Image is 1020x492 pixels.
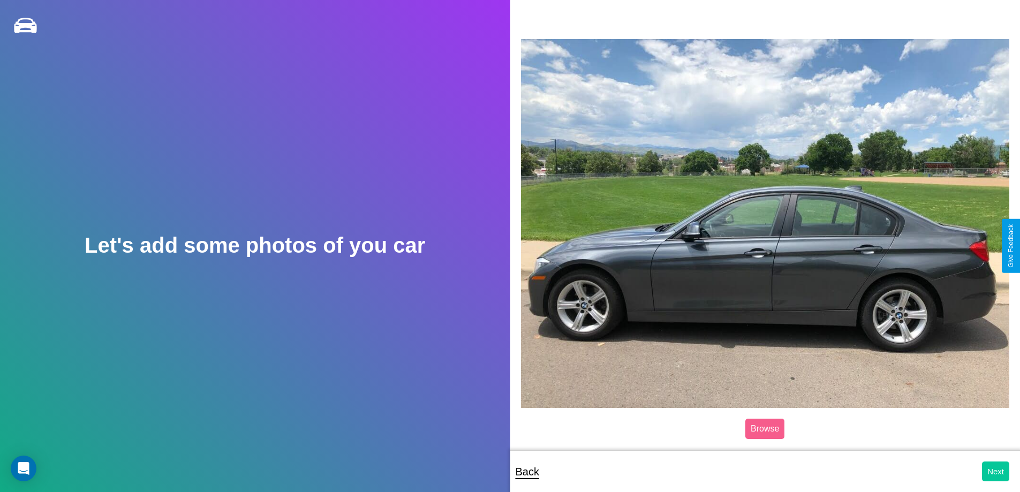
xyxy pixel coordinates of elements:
[521,39,1010,407] img: posted
[1007,224,1015,268] div: Give Feedback
[11,456,36,481] div: Open Intercom Messenger
[516,462,539,481] p: Back
[982,461,1009,481] button: Next
[85,233,425,258] h2: Let's add some photos of you car
[745,419,784,439] label: Browse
